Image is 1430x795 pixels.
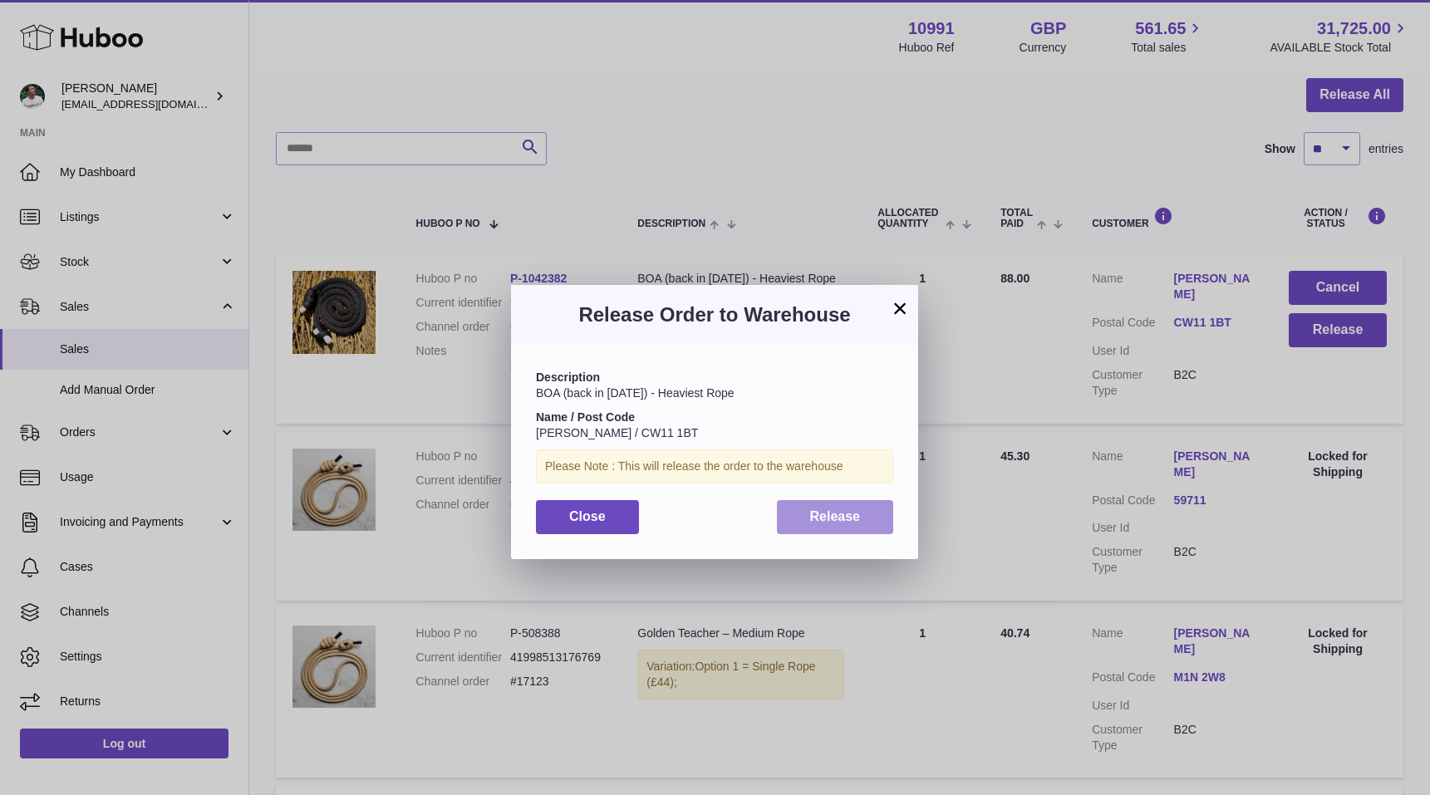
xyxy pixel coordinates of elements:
[536,449,893,483] div: Please Note : This will release the order to the warehouse
[536,500,639,534] button: Close
[569,509,606,523] span: Close
[536,371,600,384] strong: Description
[810,509,861,523] span: Release
[536,410,635,424] strong: Name / Post Code
[536,426,698,439] span: [PERSON_NAME] / CW11 1BT
[536,386,735,400] span: BOA (back in [DATE]) - Heaviest Rope
[536,302,893,328] h3: Release Order to Warehouse
[777,500,894,534] button: Release
[890,298,910,318] button: ×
